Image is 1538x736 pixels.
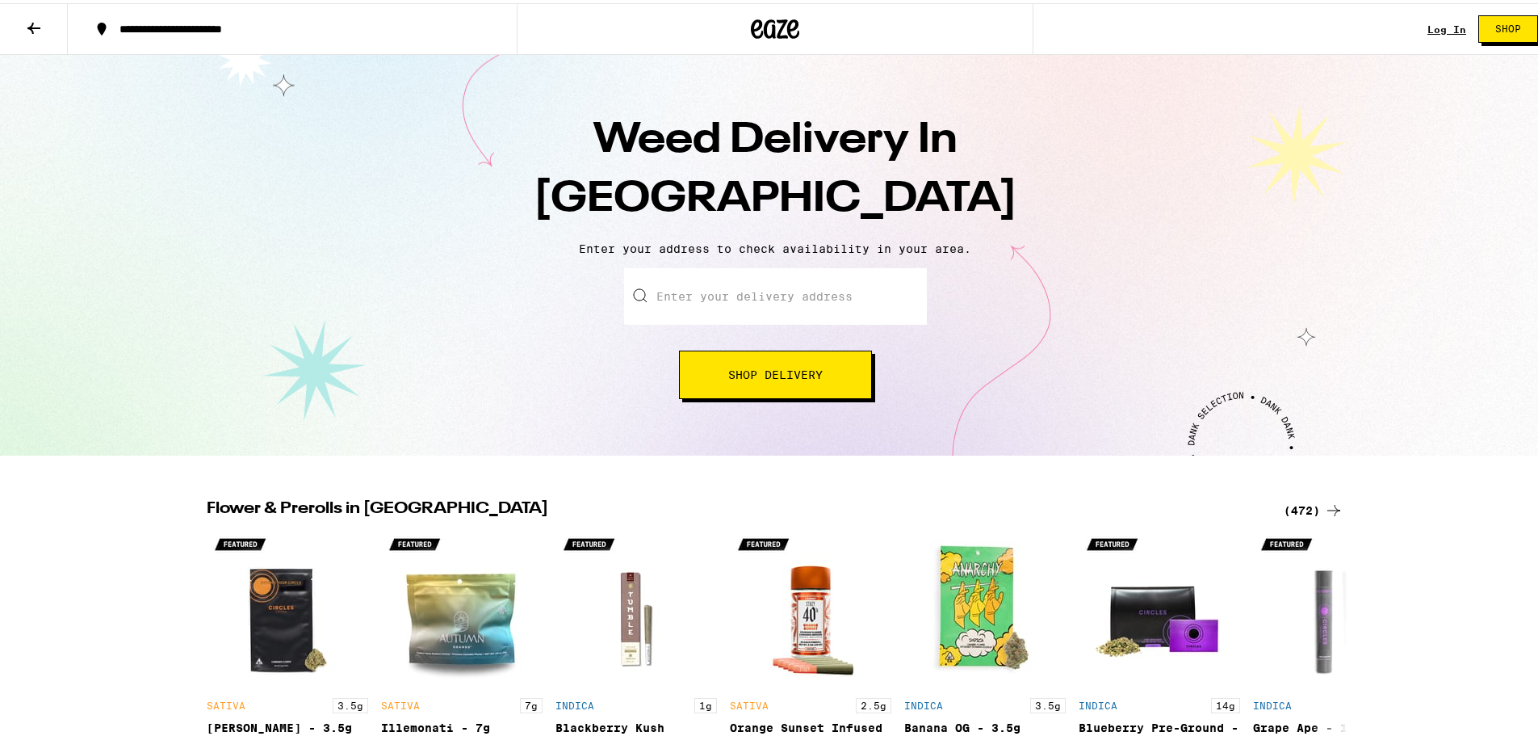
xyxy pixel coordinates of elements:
p: INDICA [904,697,943,708]
span: [GEOGRAPHIC_DATA] [534,175,1017,217]
img: STIIIZY - Orange Sunset Infused 5-Pack - 2.5g [730,525,891,687]
p: SATIVA [730,697,769,708]
p: 1g [694,695,717,710]
div: Illemonati - 7g [381,718,543,731]
span: Shop [1495,21,1521,31]
img: Circles Base Camp - Blueberry Pre-Ground - 14g [1079,525,1240,687]
p: SATIVA [381,697,420,708]
p: INDICA [1079,697,1117,708]
span: Hi. Need any help? [10,11,116,24]
img: Autumn Brands - Illemonati - 7g [381,525,543,687]
p: Enter your address to check availability in your area. [16,239,1534,252]
p: 3.5g [1030,695,1066,710]
button: Shop Delivery [679,347,872,396]
input: Enter your delivery address [624,265,927,322]
p: 2.5g [856,695,891,710]
p: 3.5g [333,695,368,710]
p: SATIVA [207,697,245,708]
div: [PERSON_NAME] - 3.5g [207,718,368,731]
h2: Flower & Prerolls in [GEOGRAPHIC_DATA] [207,498,1264,517]
img: Tumble - Blackberry Kush Infused - 1g [555,525,717,687]
div: Grape Ape - 1g [1253,718,1414,731]
span: Shop Delivery [728,366,823,377]
img: Circles Base Camp - Gush Rush - 3.5g [207,525,368,687]
button: Shop [1478,12,1538,40]
a: Log In [1427,21,1466,32]
p: INDICA [555,697,594,708]
p: 14g [1211,695,1240,710]
a: (472) [1284,498,1343,517]
p: 7g [520,695,543,710]
div: Banana OG - 3.5g [904,718,1066,731]
img: Anarchy - Banana OG - 3.5g [904,525,1066,687]
img: Circles Base Camp - Grape Ape - 1g [1253,525,1414,687]
h1: Weed Delivery In [492,108,1058,226]
p: INDICA [1253,697,1292,708]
